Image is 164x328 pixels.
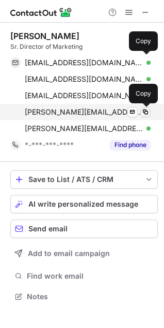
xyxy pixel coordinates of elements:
img: ContactOut v5.3.10 [10,6,72,19]
div: [PERSON_NAME] [10,31,79,41]
span: [PERSON_NAME][EMAIL_ADDRESS][DOMAIN_NAME] [25,107,143,117]
span: Notes [27,292,154,301]
span: Send email [28,225,68,233]
span: [EMAIL_ADDRESS][DOMAIN_NAME] [25,91,143,100]
span: Add to email campaign [28,249,110,258]
span: AI write personalized message [28,200,138,208]
button: save-profile-one-click [10,170,158,189]
button: Send email [10,220,158,238]
button: Notes [10,289,158,304]
span: [EMAIL_ADDRESS][DOMAIN_NAME] [25,58,143,67]
span: Find work email [27,271,154,281]
button: Find work email [10,269,158,283]
div: Sr. Director of Marketing [10,42,158,51]
button: Reveal Button [110,140,151,150]
button: Add to email campaign [10,244,158,263]
span: [PERSON_NAME][EMAIL_ADDRESS][DOMAIN_NAME] [25,124,143,133]
div: Save to List / ATS / CRM [28,175,140,184]
button: AI write personalized message [10,195,158,213]
span: [EMAIL_ADDRESS][DOMAIN_NAME] [25,75,143,84]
